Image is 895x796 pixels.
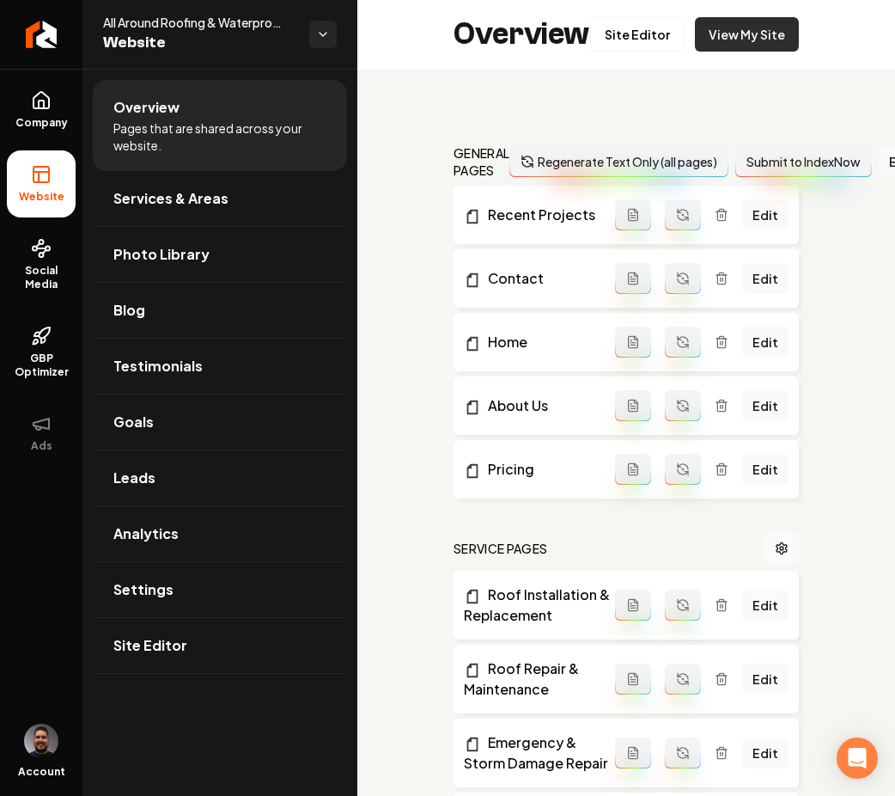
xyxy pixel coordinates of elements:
[464,459,615,480] a: Pricing
[103,31,295,55] span: Website
[742,738,788,768] a: Edit
[93,395,347,450] a: Goals
[93,283,347,338] a: Blog
[742,199,788,230] a: Edit
[695,17,799,52] a: View My Site
[742,327,788,358] a: Edit
[742,454,788,485] a: Edit
[615,590,651,621] button: Add admin page prompt
[742,390,788,421] a: Edit
[24,724,58,758] button: Open user button
[113,356,203,377] span: Testimonials
[509,146,728,177] button: Regenerate Text Only (all pages)
[735,146,872,177] button: Submit to IndexNow
[113,635,187,656] span: Site Editor
[113,468,155,488] span: Leads
[615,327,651,358] button: Add admin page prompt
[12,190,71,204] span: Website
[615,738,651,768] button: Add admin page prompt
[113,119,326,154] span: Pages that are shared across your website.
[24,724,58,758] img: Daniel Humberto Ortega Celis
[464,395,615,416] a: About Us
[615,199,651,230] button: Add admin page prompt
[113,188,228,209] span: Services & Areas
[26,21,58,48] img: Rebolt Logo
[7,312,76,393] a: GBP Optimizer
[742,263,788,294] a: Edit
[464,585,615,626] a: Roof Installation & Replacement
[93,171,347,226] a: Services & Areas
[742,664,788,695] a: Edit
[615,664,651,695] button: Add admin page prompt
[454,144,509,179] h2: general pages
[93,562,347,617] a: Settings
[93,339,347,394] a: Testimonials
[113,97,180,118] span: Overview
[113,300,145,321] span: Blog
[93,506,347,561] a: Analytics
[454,17,589,52] h2: Overview
[454,540,548,557] h2: Service Pages
[93,618,347,673] a: Site Editor
[93,227,347,282] a: Photo Library
[464,332,615,352] a: Home
[93,450,347,505] a: Leads
[7,352,76,379] span: GBP Optimizer
[113,244,210,265] span: Photo Library
[7,77,76,144] a: Company
[7,264,76,291] span: Social Media
[103,14,295,31] span: All Around Roofing & Waterproofing
[24,439,59,453] span: Ads
[7,224,76,305] a: Social Media
[464,268,615,289] a: Contact
[7,400,76,467] button: Ads
[464,732,615,774] a: Emergency & Storm Damage Repair
[615,390,651,421] button: Add admin page prompt
[742,590,788,621] a: Edit
[615,454,651,485] button: Add admin page prompt
[113,579,174,600] span: Settings
[590,17,685,52] a: Site Editor
[837,738,878,779] div: Open Intercom Messenger
[464,205,615,225] a: Recent Projects
[113,524,179,544] span: Analytics
[9,116,75,130] span: Company
[464,658,615,700] a: Roof Repair & Maintenance
[615,263,651,294] button: Add admin page prompt
[113,412,154,432] span: Goals
[18,765,65,779] span: Account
